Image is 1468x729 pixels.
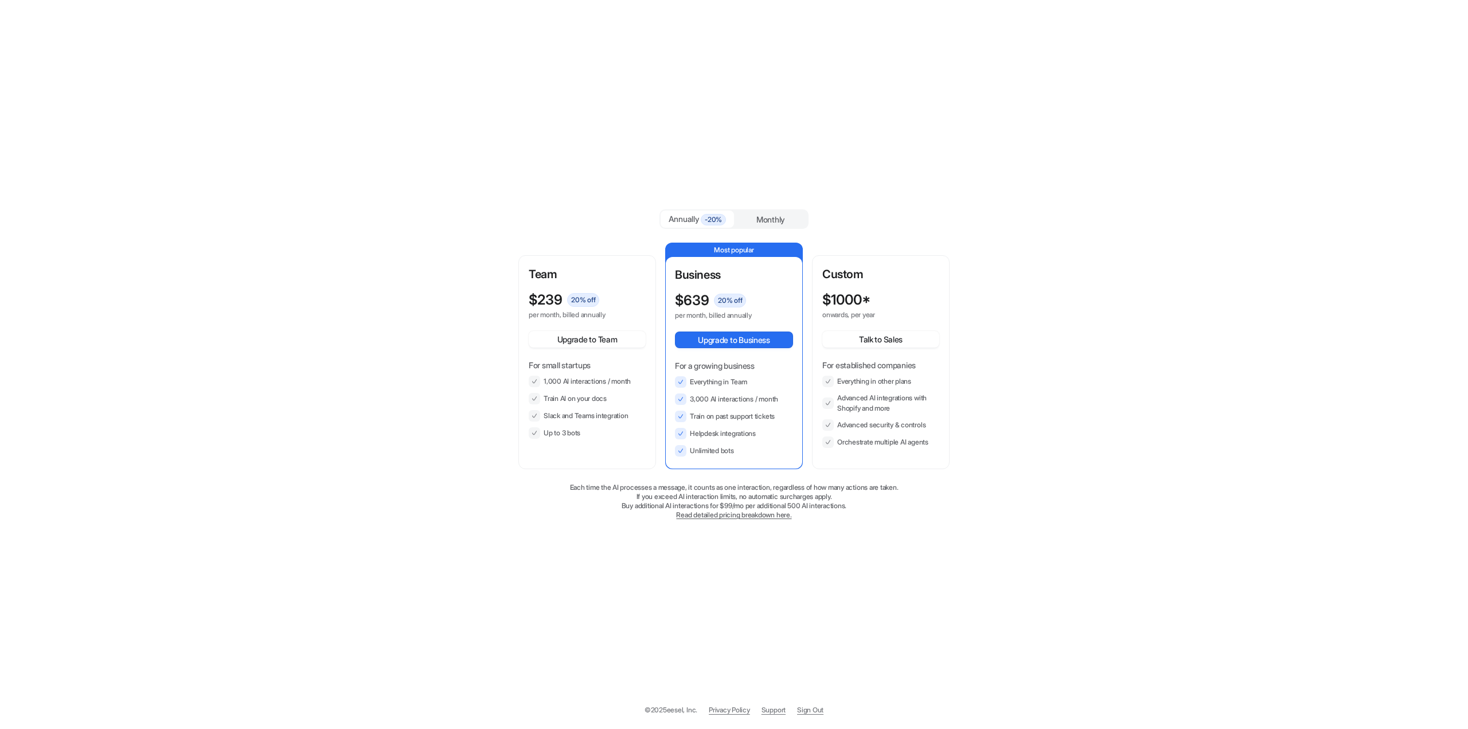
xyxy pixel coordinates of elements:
[675,393,793,405] li: 3,000 AI interactions / month
[529,427,646,439] li: Up to 3 bots
[567,293,599,307] span: 20 % off
[529,292,563,308] p: $ 239
[529,310,625,319] p: per month, billed annually
[529,410,646,422] li: Slack and Teams integration
[822,310,919,319] p: onwards, per year
[518,501,950,510] p: Buy additional AI interactions for $99/mo per additional 500 AI interactions.
[822,376,939,387] li: Everything in other plans
[665,213,729,225] div: Annually
[676,510,791,519] a: Read detailed pricing breakdown here.
[822,331,939,348] button: Talk to Sales
[675,376,793,388] li: Everything in Team
[675,266,793,283] p: Business
[734,211,807,228] div: Monthly
[518,492,950,501] p: If you exceed AI interaction limits, no automatic surcharges apply.
[714,294,746,307] span: 20 % off
[675,411,793,422] li: Train on past support tickets
[822,266,939,283] p: Custom
[518,483,950,492] p: Each time the AI processes a message, it counts as one interaction, regardless of how many action...
[822,419,939,431] li: Advanced security & controls
[529,359,646,371] p: For small startups
[666,243,802,257] p: Most popular
[701,214,726,225] span: -20%
[822,292,870,308] p: $ 1000*
[797,705,823,715] a: Sign Out
[675,311,772,320] p: per month, billed annually
[822,393,939,414] li: Advanced AI integrations with Shopify and more
[822,359,939,371] p: For established companies
[529,331,646,348] button: Upgrade to Team
[675,332,793,348] button: Upgrade to Business
[645,705,697,715] p: © 2025 eesel, Inc.
[709,705,750,715] a: Privacy Policy
[675,293,709,309] p: $ 639
[762,705,786,715] span: Support
[675,445,793,457] li: Unlimited bots
[675,360,793,372] p: For a growing business
[675,428,793,439] li: Helpdesk integrations
[822,436,939,448] li: Orchestrate multiple AI agents
[529,376,646,387] li: 1,000 AI interactions / month
[529,266,646,283] p: Team
[529,393,646,404] li: Train AI on your docs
